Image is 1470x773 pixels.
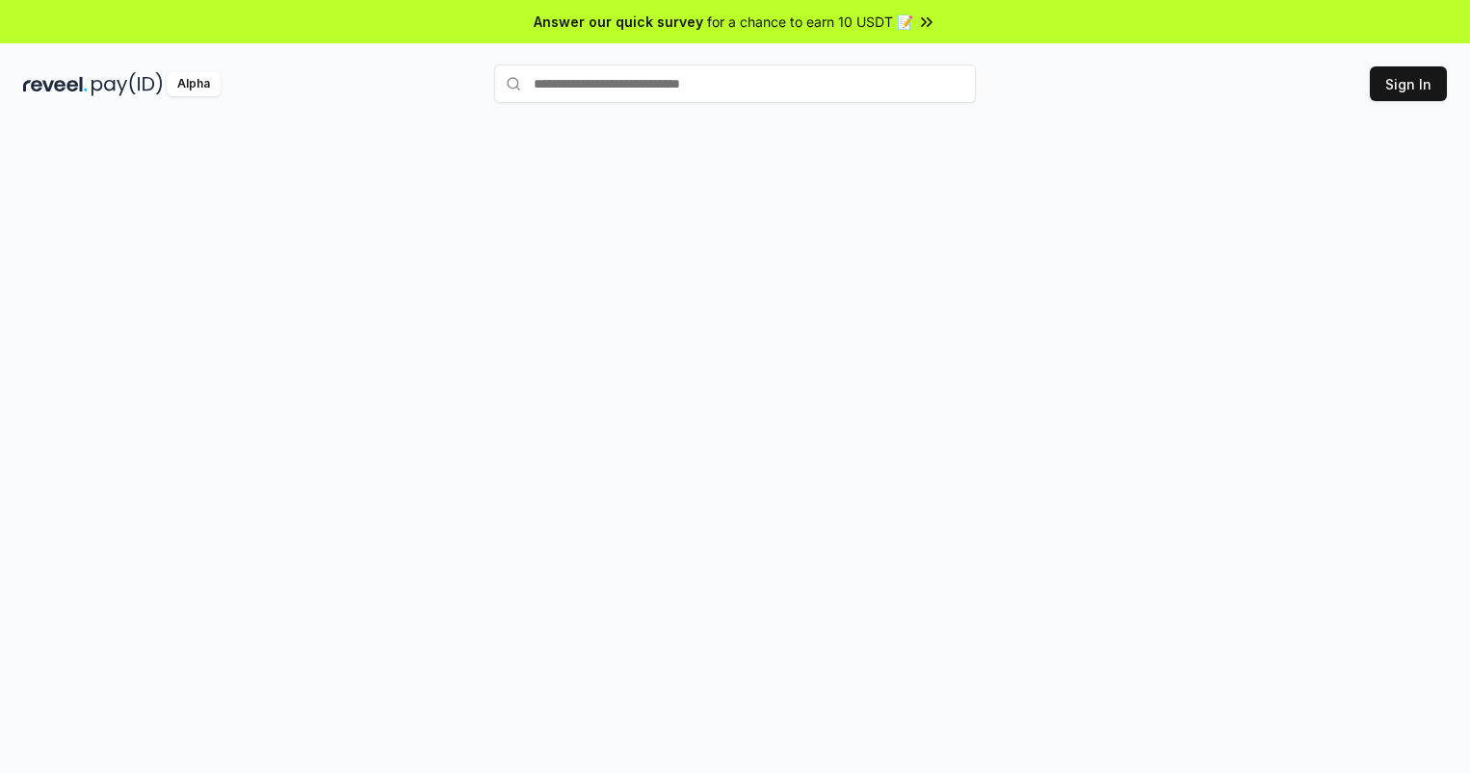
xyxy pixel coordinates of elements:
img: reveel_dark [23,72,88,96]
span: Answer our quick survey [534,12,703,32]
button: Sign In [1370,66,1447,101]
div: Alpha [167,72,221,96]
img: pay_id [92,72,163,96]
span: for a chance to earn 10 USDT 📝 [707,12,913,32]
